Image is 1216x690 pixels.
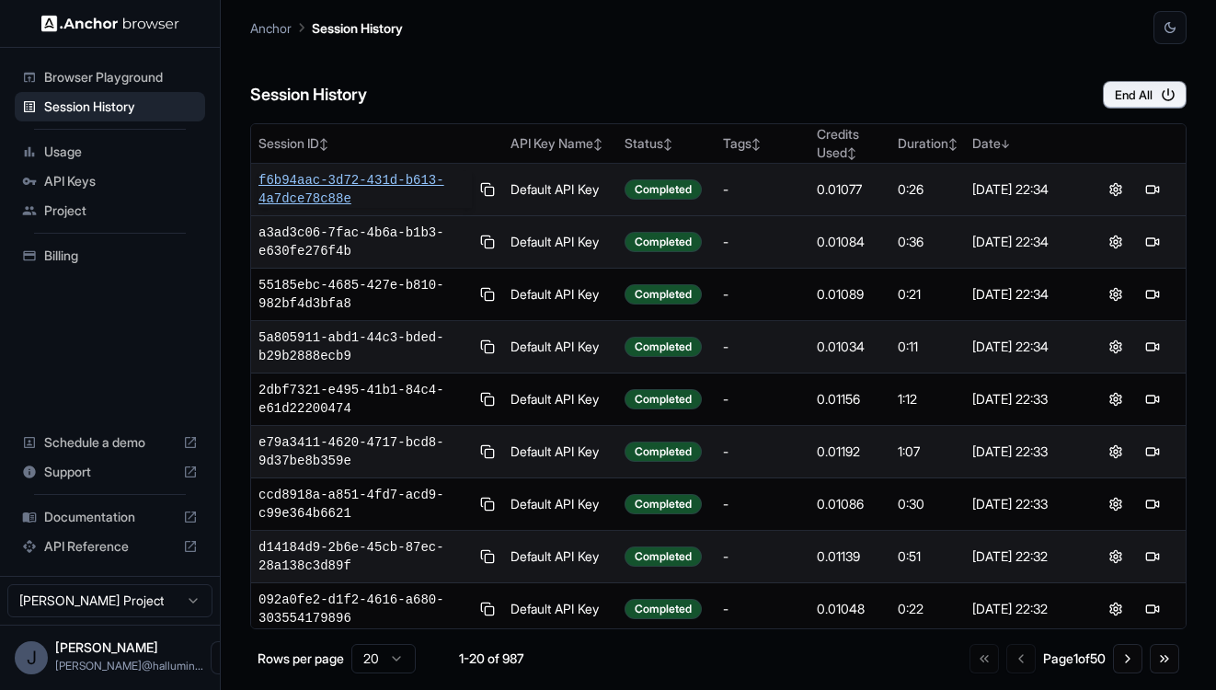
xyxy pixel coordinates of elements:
div: 0:30 [898,495,958,513]
div: 0:22 [898,600,958,618]
div: 0.01086 [817,495,883,513]
div: - [723,495,803,513]
div: [DATE] 22:33 [972,390,1075,408]
div: 0.01089 [817,285,883,304]
div: Billing [15,241,205,270]
div: - [723,600,803,618]
div: - [723,547,803,566]
div: Status [625,134,707,153]
div: - [723,233,803,251]
td: Default API Key [503,583,617,636]
td: Default API Key [503,374,617,426]
div: Completed [625,442,702,462]
span: API Keys [44,172,198,190]
div: 0:21 [898,285,958,304]
span: jerry@halluminate.ai [55,659,203,673]
p: Session History [312,18,403,38]
span: ↕ [593,137,602,151]
span: Session History [44,98,198,116]
div: 0.01156 [817,390,883,408]
span: Documentation [44,508,176,526]
div: 0.01084 [817,233,883,251]
button: End All [1103,81,1187,109]
td: Default API Key [503,321,617,374]
div: - [723,180,803,199]
span: 092a0fe2-d1f2-4616-a680-303554179896 [258,591,472,627]
div: Duration [898,134,958,153]
div: 1:12 [898,390,958,408]
div: 0.01048 [817,600,883,618]
div: Completed [625,284,702,305]
div: Completed [625,599,702,619]
div: 0:51 [898,547,958,566]
div: Documentation [15,502,205,532]
div: [DATE] 22:33 [972,495,1075,513]
span: ↓ [1001,137,1010,151]
div: Date [972,134,1075,153]
div: Usage [15,137,205,167]
div: Tags [723,134,803,153]
td: Default API Key [503,531,617,583]
div: J [15,641,48,674]
span: Usage [44,143,198,161]
div: - [723,443,803,461]
td: Default API Key [503,164,617,216]
div: Session History [15,92,205,121]
div: Project [15,196,205,225]
div: [DATE] 22:34 [972,338,1075,356]
button: Open menu [211,641,244,674]
div: Completed [625,494,702,514]
img: Anchor Logo [41,15,179,32]
span: Jerry Wu [55,639,158,655]
div: [DATE] 22:34 [972,180,1075,199]
div: Completed [625,546,702,567]
div: API Key Name [510,134,610,153]
div: [DATE] 22:34 [972,233,1075,251]
span: Browser Playground [44,68,198,86]
h6: Session History [250,82,367,109]
div: 0.01034 [817,338,883,356]
span: Schedule a demo [44,433,176,452]
div: 0:11 [898,338,958,356]
div: 0.01139 [817,547,883,566]
div: Browser Playground [15,63,205,92]
div: API Reference [15,532,205,561]
div: 0.01077 [817,180,883,199]
div: [DATE] 22:34 [972,285,1075,304]
td: Default API Key [503,478,617,531]
span: ↕ [663,137,672,151]
div: 0.01192 [817,443,883,461]
span: d14184d9-2b6e-45cb-87ec-28a138c3d89f [258,538,472,575]
div: - [723,338,803,356]
span: Project [44,201,198,220]
div: 1-20 of 987 [445,650,537,668]
span: ↕ [847,146,856,160]
span: a3ad3c06-7fac-4b6a-b1b3-e630fe276f4b [258,224,472,260]
div: Support [15,457,205,487]
span: ↕ [319,137,328,151]
span: ↕ [948,137,958,151]
div: 1:07 [898,443,958,461]
div: 0:36 [898,233,958,251]
div: Page 1 of 50 [1043,650,1106,668]
td: Default API Key [503,426,617,478]
div: Completed [625,337,702,357]
span: 5a805911-abd1-44c3-bded-b29b2888ecb9 [258,328,472,365]
span: Billing [44,247,198,265]
div: Completed [625,179,702,200]
span: 2dbf7321-e495-41b1-84c4-e61d22200474 [258,381,472,418]
div: Schedule a demo [15,428,205,457]
span: API Reference [44,537,176,556]
p: Rows per page [258,650,344,668]
span: ccd8918a-a851-4fd7-acd9-c99e364b6621 [258,486,472,523]
div: 0:26 [898,180,958,199]
div: [DATE] 22:32 [972,547,1075,566]
nav: breadcrumb [250,17,403,38]
span: 55185ebc-4685-427e-b810-982bf4d3bfa8 [258,276,472,313]
span: ↕ [751,137,761,151]
div: Completed [625,389,702,409]
div: - [723,390,803,408]
div: [DATE] 22:32 [972,600,1075,618]
td: Default API Key [503,216,617,269]
div: Completed [625,232,702,252]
